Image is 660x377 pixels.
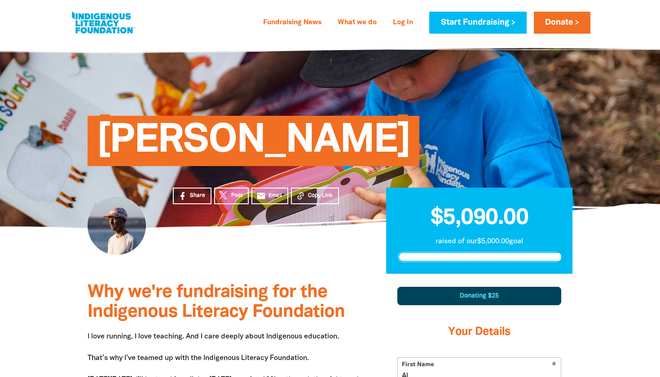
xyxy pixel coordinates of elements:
p: raised of our $5,000.00 goal [397,236,561,247]
a: What we do [332,16,382,30]
a: Share [173,188,211,204]
span: Email [268,192,282,200]
a: Donate [534,12,590,34]
span: Post [231,192,242,200]
button: Copy Link [291,188,339,204]
a: Log In [387,16,418,30]
div: Donating $25 [397,287,561,305]
a: Start Fundraising [429,12,526,34]
span: [PERSON_NAME] [97,123,410,166]
a: emailEmail [251,188,288,204]
a: Fundraising News [258,16,327,30]
a: Post [214,188,249,204]
span: $5,090.00 [431,208,528,228]
i: email [256,191,266,201]
span: Copy Link [308,192,333,200]
span: Why we're fundraising for the Indigenous Literacy Foundation [88,284,345,320]
span: Share [190,192,205,200]
h3: Your Details [397,314,561,350]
